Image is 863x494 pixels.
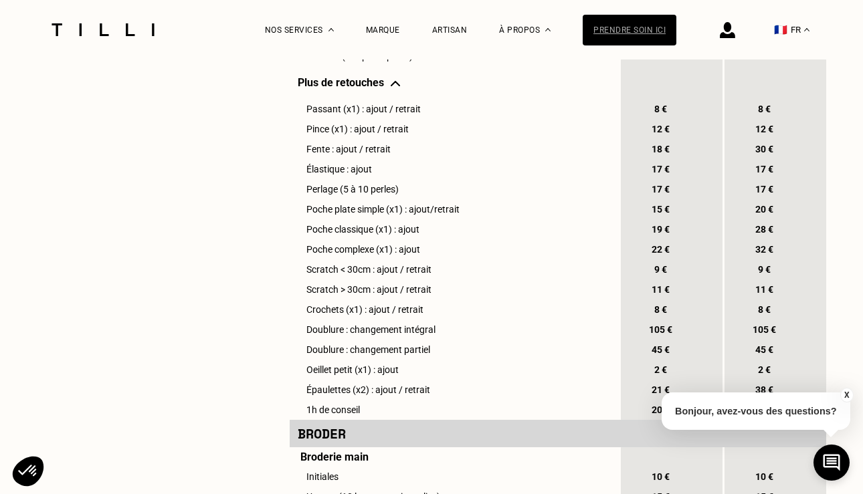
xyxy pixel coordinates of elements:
[366,25,400,35] a: Marque
[752,304,776,315] span: 8 €
[648,384,672,395] span: 21 €
[290,360,619,380] td: Oeillet petit (x1) : ajout
[328,28,334,31] img: Menu déroulant
[752,364,776,375] span: 2 €
[752,124,776,134] span: 12 €
[648,264,672,275] span: 9 €
[752,184,776,195] span: 17 €
[290,199,619,219] td: Poche plate simple (x1) : ajout/retrait
[648,104,672,114] span: 8 €
[648,224,672,235] span: 19 €
[290,66,619,99] td: Plus de retouches
[752,104,776,114] span: 8 €
[648,144,672,154] span: 18 €
[290,159,619,179] td: Élastique : ajout
[432,25,468,35] a: Artisan
[720,22,735,38] img: icône connexion
[752,204,776,215] span: 20 €
[290,139,619,159] td: Fente : ajout / retrait
[290,320,619,340] td: Doublure : changement intégral
[752,471,776,482] span: 10 €
[583,15,676,45] a: Prendre soin ici
[648,404,672,415] span: 20 €
[648,124,672,134] span: 12 €
[290,219,619,239] td: Poche classique (x1) : ajout
[804,28,809,31] img: menu déroulant
[47,23,159,36] img: Logo du service de couturière Tilli
[752,324,776,335] span: 105 €
[774,23,787,36] span: 🇫🇷
[290,299,619,320] td: Crochets (x1) : ajout / retrait
[752,224,776,235] span: 28 €
[290,179,619,199] td: Perlage (5 à 10 perles)
[840,388,853,402] button: X
[648,244,672,255] span: 22 €
[290,380,619,400] td: Épaulettes (x2) : ajout / retrait
[648,284,672,295] span: 11 €
[752,344,776,355] span: 45 €
[290,239,619,259] td: Poche complexe (x1) : ajout
[391,81,400,86] img: chevron
[752,244,776,255] span: 32 €
[752,144,776,154] span: 30 €
[648,471,672,482] span: 10 €
[752,284,776,295] span: 11 €
[290,259,619,279] td: Scratch < 30cm : ajout / retrait
[290,99,619,119] td: Passant (x1) : ajout / retrait
[290,119,619,139] td: Pince (x1) : ajout / retrait
[290,467,619,487] td: Initiales
[752,164,776,174] span: 17 €
[290,279,619,299] td: Scratch > 30cm : ajout / retrait
[648,204,672,215] span: 15 €
[648,164,672,174] span: 17 €
[290,400,619,420] td: 1h de conseil
[648,364,672,375] span: 2 €
[290,340,619,360] td: Doublure : changement partiel
[648,324,672,335] span: 105 €
[545,28,551,31] img: Menu déroulant à propos
[648,304,672,315] span: 8 €
[648,344,672,355] span: 45 €
[648,184,672,195] span: 17 €
[290,420,619,447] td: Broder
[662,392,850,430] p: Bonjour, avez-vous des questions?
[290,447,619,467] td: Broderie main
[752,264,776,275] span: 9 €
